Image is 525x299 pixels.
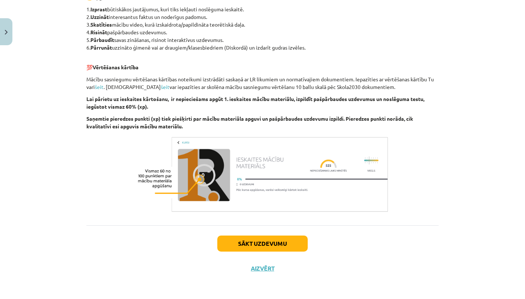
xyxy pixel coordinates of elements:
b: Uzzināt [90,13,109,20]
b: Pārbaudīt [90,36,114,43]
button: Aizvērt [249,265,276,272]
a: šeit [95,84,104,90]
a: šeit [161,84,170,90]
button: Sākt uzdevumu [217,236,308,252]
img: icon-close-lesson-0947bae3869378f0d4975bcd49f059093ad1ed9edebbc8119c70593378902aed.svg [5,30,8,35]
strong: Saņemtie pieredzes punkti (xp) tiek piešķirti par mācību materiāla apguvi un pašpārbaudes uzdevum... [86,115,413,129]
b: Skatīties [90,21,112,28]
p: 1. būtiskākos jautājumus, kuri tiks iekļauti noslēguma ieskaitē. 2. interesantus faktus un noderī... [86,5,439,51]
b: Izprast [90,6,107,12]
strong: Lai pārietu uz ieskaites kārtošanu, ir nepieciešams apgūt 1. ieskaites mācību materiālu, izpildīt... [86,96,424,110]
b: Pārrunāt [90,44,112,51]
p: 💯 [86,56,439,71]
p: Mācību sasniegumu vērtēšanas kārtības noteikumi izstrādāti saskaņā ar LR likumiem un normatīvajie... [86,75,439,91]
b: Vērtēšanas kārtība [93,64,139,70]
b: Risināt [90,29,107,35]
